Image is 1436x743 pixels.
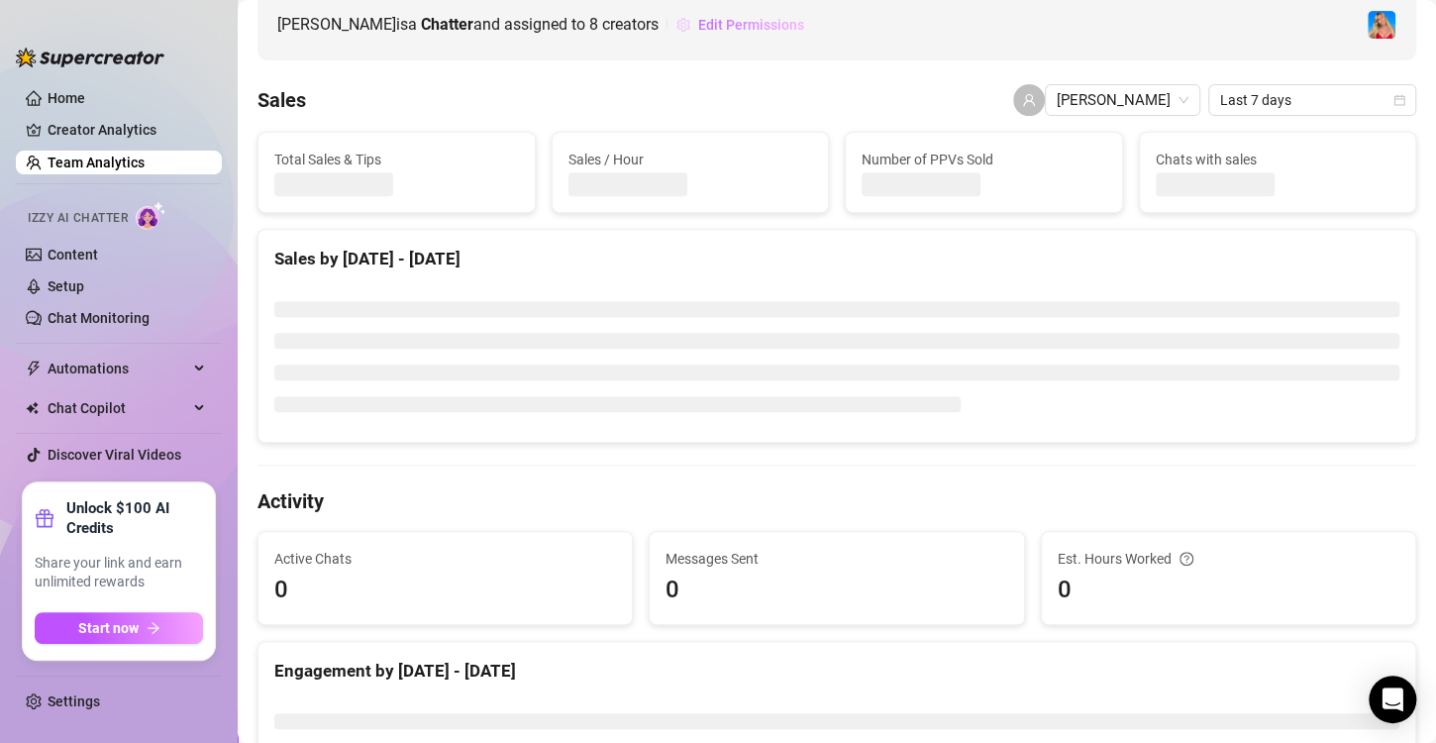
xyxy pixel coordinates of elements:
span: user [1022,93,1036,107]
a: Creator Analytics [48,114,206,146]
a: Discover Viral Videos [48,447,181,463]
a: Settings [48,693,100,709]
h4: Sales [257,86,306,114]
span: Active Chats [274,548,616,570]
span: Izzy AI Chatter [28,209,128,228]
a: Home [48,90,85,106]
span: arrow-right [147,621,160,635]
a: Team Analytics [48,155,145,170]
span: Share your link and earn unlimited rewards [35,554,203,592]
span: [PERSON_NAME] is a and assigned to creators [277,12,659,37]
img: Ashley [1368,11,1395,39]
strong: Unlock $100 AI Credits [66,498,203,538]
span: Automations [48,353,188,384]
span: 0 [666,572,1007,609]
span: calendar [1393,94,1405,106]
a: Chat Monitoring [48,310,150,326]
h4: Activity [257,487,1416,515]
div: Open Intercom Messenger [1369,676,1416,723]
button: Start nowarrow-right [35,612,203,644]
button: Edit Permissions [675,9,805,41]
span: Chat Copilot [48,392,188,424]
span: Last 7 days [1220,85,1404,115]
span: 0 [1058,572,1399,609]
div: Sales by [DATE] - [DATE] [274,246,1399,272]
span: thunderbolt [26,361,42,376]
img: AI Chatter [136,201,166,230]
span: Total Sales & Tips [274,149,519,170]
span: Chats with sales [1156,149,1400,170]
span: Khristine [1057,85,1188,115]
span: 8 [589,15,598,34]
img: Chat Copilot [26,401,39,415]
span: 0 [274,572,616,609]
span: Start now [78,620,139,636]
img: logo-BBDzfeDw.svg [16,48,164,67]
b: Chatter [421,15,473,34]
span: Number of PPVs Sold [862,149,1106,170]
span: Messages Sent [666,548,1007,570]
div: Engagement by [DATE] - [DATE] [274,658,1399,685]
span: Edit Permissions [698,17,804,33]
span: Sales / Hour [568,149,813,170]
span: question-circle [1180,548,1193,570]
a: Setup [48,278,84,294]
span: setting [676,18,690,32]
div: Est. Hours Worked [1058,548,1399,570]
span: gift [35,508,54,528]
a: Content [48,247,98,263]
